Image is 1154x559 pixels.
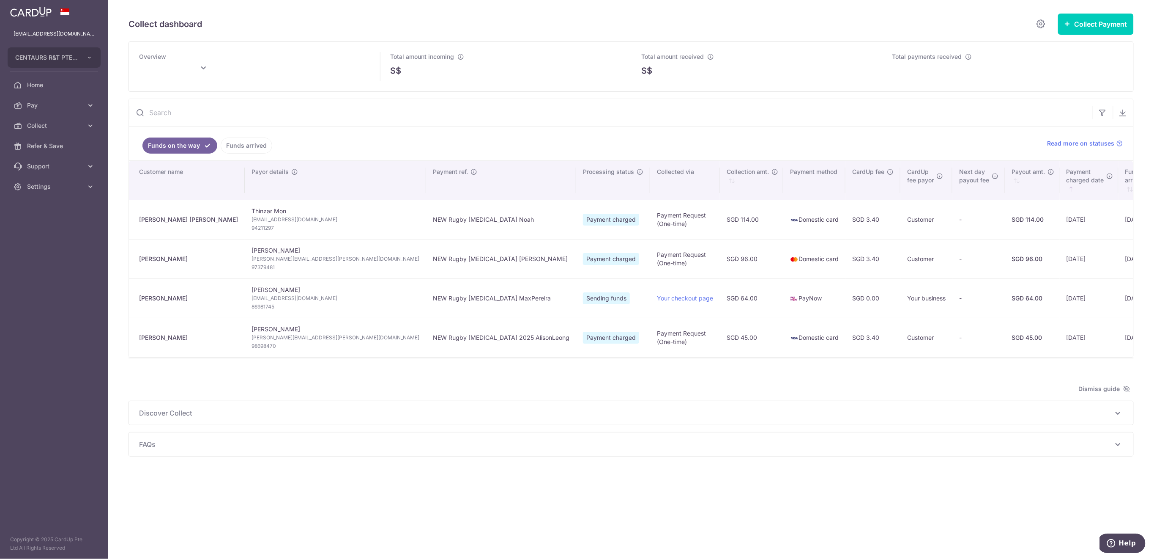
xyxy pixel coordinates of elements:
[892,53,962,60] span: Total payments received
[845,239,900,278] td: SGD 3.40
[900,278,952,318] td: Your business
[139,53,166,60] span: Overview
[900,239,952,278] td: Customer
[650,239,720,278] td: Payment Request (One-time)
[426,239,576,278] td: NEW Rugby [MEDICAL_DATA] [PERSON_NAME]
[245,161,426,200] th: Payor details
[783,278,845,318] td: PayNow
[19,6,36,14] span: Help
[790,216,799,224] img: visa-sm-192604c4577d2d35970c8ed26b86981c2741ebd56154ab54ad91a526f0f24972.png
[1047,139,1123,148] a: Read more on statuses
[952,200,1005,239] td: -
[583,253,639,265] span: Payment charged
[1047,139,1115,148] span: Read more on statuses
[390,64,401,77] span: S$
[1060,278,1118,318] td: [DATE]
[139,439,1123,449] p: FAQs
[252,224,419,232] span: 94211297
[27,121,83,130] span: Collect
[900,161,952,200] th: CardUpfee payor
[1060,239,1118,278] td: [DATE]
[650,200,720,239] td: Payment Request (One-time)
[139,333,238,342] div: [PERSON_NAME]
[650,318,720,357] td: Payment Request (One-time)
[139,408,1113,418] span: Discover Collect
[845,278,900,318] td: SGD 0.00
[139,294,238,303] div: [PERSON_NAME]
[245,318,426,357] td: [PERSON_NAME]
[27,182,83,191] span: Settings
[783,239,845,278] td: Domestic card
[720,318,783,357] td: SGD 45.00
[1012,294,1053,303] div: SGD 64.00
[14,30,95,38] p: [EMAIL_ADDRESS][DOMAIN_NAME]
[1012,255,1053,263] div: SGD 96.00
[720,161,783,200] th: Collection amt. : activate to sort column ascending
[657,295,713,302] a: Your checkout page
[252,215,419,224] span: [EMAIL_ADDRESS][DOMAIN_NAME]
[1060,200,1118,239] td: [DATE]
[720,239,783,278] td: SGD 96.00
[252,303,419,311] span: 86981745
[641,64,652,77] span: S$
[790,334,799,342] img: visa-sm-192604c4577d2d35970c8ed26b86981c2741ebd56154ab54ad91a526f0f24972.png
[641,53,704,60] span: Total amount received
[433,168,468,176] span: Payment ref.
[783,200,845,239] td: Domestic card
[583,292,630,304] span: Sending funds
[252,263,419,272] span: 97379481
[845,200,900,239] td: SGD 3.40
[139,408,1123,418] p: Discover Collect
[390,53,454,60] span: Total amount incoming
[27,142,83,150] span: Refer & Save
[10,7,52,17] img: CardUp
[1079,384,1130,394] span: Dismiss guide
[426,161,576,200] th: Payment ref.
[845,161,900,200] th: CardUp fee
[900,318,952,357] td: Customer
[426,200,576,239] td: NEW Rugby [MEDICAL_DATA] Noah
[583,332,639,344] span: Payment charged
[139,215,238,224] div: [PERSON_NAME] [PERSON_NAME]
[583,168,634,176] span: Processing status
[252,333,419,342] span: [PERSON_NAME][EMAIL_ADDRESS][PERSON_NAME][DOMAIN_NAME]
[129,17,202,31] h5: Collect dashboard
[727,168,769,176] span: Collection amt.
[129,99,1093,126] input: Search
[27,101,83,110] span: Pay
[139,439,1113,449] span: FAQs
[221,138,272,154] a: Funds arrived
[27,81,83,89] span: Home
[952,239,1005,278] td: -
[245,239,426,278] td: [PERSON_NAME]
[907,168,934,184] span: CardUp fee payor
[959,168,989,184] span: Next day payout fee
[27,162,83,171] span: Support
[1066,168,1104,184] span: Payment charged date
[426,318,576,357] td: NEW Rugby [MEDICAL_DATA] 2025 AlisonLeong
[1012,215,1053,224] div: SGD 114.00
[1012,168,1045,176] span: Payout amt.
[650,161,720,200] th: Collected via
[852,168,884,176] span: CardUp fee
[783,318,845,357] td: Domestic card
[1060,161,1118,200] th: Paymentcharged date : activate to sort column ascending
[845,318,900,357] td: SGD 3.40
[790,295,799,303] img: paynow-md-4fe65508ce96feda548756c5ee0e473c78d4820b8ea51387c6e4ad89e58a5e61.png
[576,161,650,200] th: Processing status
[129,161,245,200] th: Customer name
[1058,14,1134,35] button: Collect Payment
[790,255,799,264] img: mastercard-sm-87a3fd1e0bddd137fecb07648320f44c262e2538e7db6024463105ddbc961eb2.png
[252,342,419,350] span: 98698470
[8,47,101,68] button: CENTAURS R&T PTE. LTD.
[245,200,426,239] td: Thinzar Mon
[783,161,845,200] th: Payment method
[1012,333,1053,342] div: SGD 45.00
[252,294,419,303] span: [EMAIL_ADDRESS][DOMAIN_NAME]
[720,200,783,239] td: SGD 114.00
[1005,161,1060,200] th: Payout amt. : activate to sort column ascending
[245,278,426,318] td: [PERSON_NAME]
[952,318,1005,357] td: -
[252,168,289,176] span: Payor details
